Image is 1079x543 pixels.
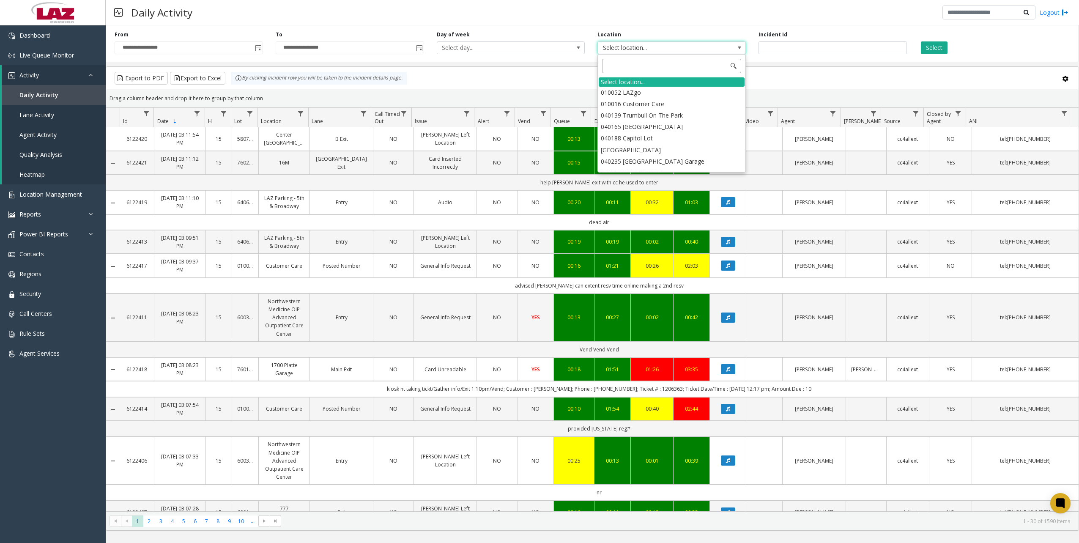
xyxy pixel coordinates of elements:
a: Northwestern Medicine OIP Advanced Outpatient Care Center [264,297,304,338]
a: LAZ Parking - 5th & Broadway [264,234,304,250]
a: Collapse Details [106,458,120,464]
a: NO [934,262,967,270]
a: [GEOGRAPHIC_DATA] Exit [315,155,368,171]
div: 01:21 [600,262,625,270]
li: [GEOGRAPHIC_DATA] [599,167,745,178]
a: NO [378,365,408,373]
a: NO [482,238,512,246]
a: 00:16 [559,262,589,270]
span: Heatmap [19,170,45,178]
span: Call Centers [19,310,52,318]
div: 00:13 [559,135,589,143]
div: 00:26 [636,262,668,270]
a: 15 [211,365,227,373]
a: 6122413 [125,238,149,246]
a: Closed by Agent Filter Menu [953,108,964,119]
span: Contacts [19,250,44,258]
a: 777 [GEOGRAPHIC_DATA] [264,505,304,521]
a: 00:20 [559,198,589,206]
li: 040188 Capitol Lot [599,132,745,144]
a: YES [523,365,549,373]
a: 01:51 [600,365,625,373]
span: NO [531,262,539,269]
div: 00:32 [636,198,668,206]
td: provided [US_STATE] reg# [120,421,1079,436]
img: 'icon' [8,251,15,258]
a: 6122417 [125,262,149,270]
span: YES [531,314,540,321]
div: 00:39 [679,457,704,465]
div: 00:10 [559,405,589,413]
a: NO [523,457,549,465]
span: Location Management [19,190,82,198]
a: 15 [211,135,227,143]
a: Queue Filter Menu [578,108,589,119]
a: [DATE] 03:09:37 PM [159,258,200,274]
a: Collapse Details [106,263,120,270]
a: [PERSON_NAME] Left Location [419,505,472,521]
a: NO [523,198,549,206]
a: [PERSON_NAME] [788,365,841,373]
div: 00:40 [679,238,704,246]
span: Daily Activity [19,91,58,99]
a: [PERSON_NAME] [788,198,841,206]
a: Agent Filter Menu [827,108,839,119]
td: kiosk nt taking tickt/Gather info/Exit 1:10pm/Vend; Customer : [PERSON_NAME]; Phone : [PHONE_NUMB... [120,381,1079,397]
span: Quality Analysis [19,151,62,159]
a: [DATE] 03:07:28 PM [159,505,200,521]
a: NO [482,198,512,206]
a: 6122411 [125,313,149,321]
a: ANI Filter Menu [1059,108,1070,119]
a: 15 [211,313,227,321]
a: YES [934,365,967,373]
a: Parker Filter Menu [868,108,879,119]
a: 6122418 [125,365,149,373]
a: NO [482,135,512,143]
a: 00:02 [636,238,668,246]
a: cc4allext [892,365,924,373]
div: 01:26 [636,365,668,373]
a: 6122421 [125,159,149,167]
img: 'icon' [8,52,15,59]
a: NO [482,365,512,373]
a: [PERSON_NAME] [788,313,841,321]
a: 00:19 [600,238,625,246]
a: [PERSON_NAME] [788,159,841,167]
a: [PERSON_NAME] [788,457,841,465]
span: YES [947,159,955,166]
a: Card Unreadable [419,365,472,373]
a: 760128 [237,365,253,373]
a: 6122419 [125,198,149,206]
td: advised [PERSON_NAME] can extent resv time online making a 2nd resv [120,278,1079,293]
span: YES [531,366,540,373]
a: 00:25 [559,457,589,465]
span: Security [19,290,41,298]
a: 00:19 [559,238,589,246]
a: 15 [211,405,227,413]
a: General Info Request [419,405,472,413]
label: Incident Id [759,31,787,38]
div: 03:35 [679,365,704,373]
span: YES [947,457,955,464]
a: 6122407 [125,508,149,516]
a: YES [934,159,967,167]
a: 00:15 [559,159,589,167]
a: YES [523,313,549,321]
a: Agent Activity [2,125,106,145]
span: Power BI Reports [19,230,68,238]
span: Rule Sets [19,329,45,337]
span: Lane Activity [19,111,54,119]
a: Lot Filter Menu [244,108,255,119]
a: 00:02 [636,313,668,321]
td: help [PERSON_NAME] exit with cc he used to enter [120,175,1079,190]
a: cc4allext [892,313,924,321]
a: Entry [315,198,368,206]
a: 00:13 [600,457,625,465]
a: 02:44 [679,405,704,413]
a: Entry [315,313,368,321]
a: tel:[PHONE_NUMBER] [977,238,1074,246]
a: Collapse Details [106,160,120,167]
